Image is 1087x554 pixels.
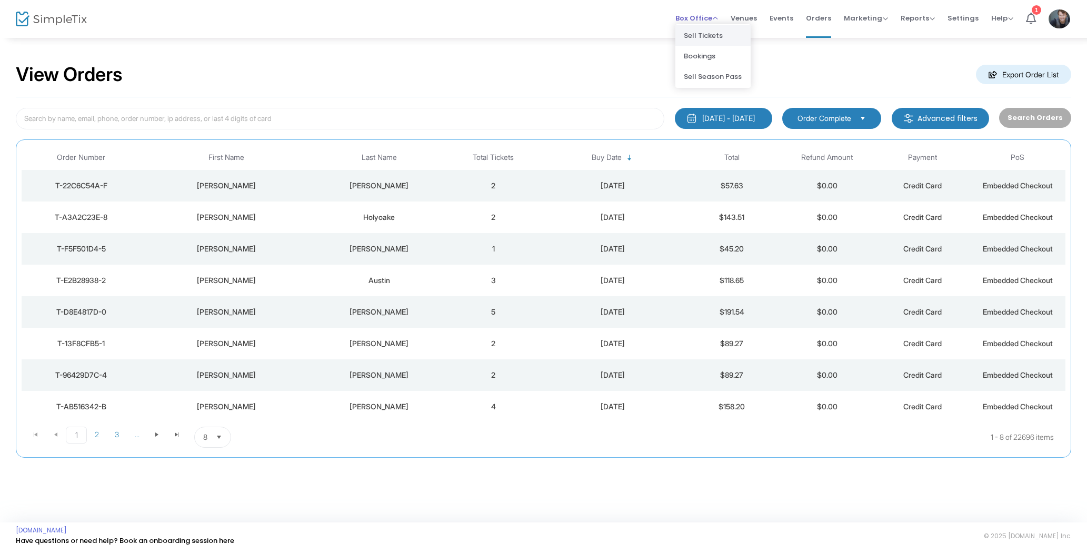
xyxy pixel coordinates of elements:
[780,391,875,422] td: $0.00
[315,307,443,317] div: Kovacic
[780,296,875,328] td: $0.00
[684,265,780,296] td: $118.65
[143,180,310,191] div: Shalyn
[983,244,1053,253] span: Embedded Checkout
[903,181,942,190] span: Credit Card
[16,63,123,86] h2: View Orders
[315,401,443,412] div: Cooney
[57,153,105,162] span: Order Number
[901,13,935,23] span: Reports
[903,339,942,348] span: Credit Card
[315,180,443,191] div: Gurr
[446,391,541,422] td: 4
[203,432,207,442] span: 8
[143,244,310,254] div: Hannah
[903,402,942,411] span: Credit Card
[731,5,757,32] span: Venues
[625,154,634,162] span: Sortable
[24,275,138,286] div: T-E2B28938-2
[770,5,793,32] span: Events
[127,427,147,442] span: Page 4
[903,307,942,316] span: Credit Card
[173,430,181,439] span: Go to the last page
[544,401,682,412] div: 2025-09-18
[983,307,1053,316] span: Embedded Checkout
[855,113,870,124] button: Select
[780,233,875,265] td: $0.00
[143,212,310,223] div: Kristen
[983,339,1053,348] span: Embedded Checkout
[684,145,780,170] th: Total
[684,359,780,391] td: $89.27
[675,25,751,46] li: Sell Tickets
[903,113,914,124] img: filter
[780,145,875,170] th: Refund Amount
[797,113,851,124] span: Order Complete
[984,532,1071,540] span: © 2025 [DOMAIN_NAME] Inc.
[143,370,310,380] div: Jenna
[908,153,937,162] span: Payment
[24,307,138,317] div: T-D8E4817D-0
[983,276,1053,285] span: Embedded Checkout
[315,275,443,286] div: Austin
[147,427,167,442] span: Go to the next page
[153,430,161,439] span: Go to the next page
[16,108,664,129] input: Search by name, email, phone, order number, ip address, or last 4 digits of card
[143,338,310,349] div: Wade
[983,402,1053,411] span: Embedded Checkout
[1011,153,1024,162] span: PoS
[446,296,541,328] td: 5
[903,244,942,253] span: Credit Card
[675,46,751,66] li: Bookings
[446,202,541,233] td: 2
[684,391,780,422] td: $158.20
[24,244,138,254] div: T-F5F501D4-5
[976,65,1071,84] m-button: Export Order List
[675,66,751,87] li: Sell Season Pass
[544,244,682,254] div: 2025-09-18
[143,401,310,412] div: Lisa
[983,370,1053,379] span: Embedded Checkout
[315,370,443,380] div: Stokes
[780,359,875,391] td: $0.00
[446,233,541,265] td: 1
[362,153,397,162] span: Last Name
[903,276,942,285] span: Credit Card
[315,244,443,254] div: yohn
[684,296,780,328] td: $191.54
[24,212,138,223] div: T-A3A2C23E-8
[991,13,1013,23] span: Help
[948,5,979,32] span: Settings
[983,181,1053,190] span: Embedded Checkout
[702,113,755,124] div: [DATE] - [DATE]
[780,202,875,233] td: $0.00
[87,427,107,442] span: Page 2
[24,180,138,191] div: T-22C6C54A-F
[684,328,780,359] td: $89.27
[684,202,780,233] td: $143.51
[16,536,234,546] a: Have questions or need help? Book an onboarding session here
[903,213,942,221] span: Credit Card
[903,370,942,379] span: Credit Card
[983,213,1053,221] span: Embedded Checkout
[592,153,622,162] span: Buy Date
[544,338,682,349] div: 2025-09-18
[167,427,187,442] span: Go to the last page
[675,108,772,129] button: [DATE] - [DATE]
[684,233,780,265] td: $45.20
[686,113,697,124] img: monthly
[446,359,541,391] td: 2
[806,5,831,32] span: Orders
[780,265,875,296] td: $0.00
[544,180,682,191] div: 2025-09-18
[22,145,1065,422] div: Data table
[675,13,718,23] span: Box Office
[143,275,310,286] div: William
[107,427,127,442] span: Page 3
[24,401,138,412] div: T-AB516342-B
[446,145,541,170] th: Total Tickets
[446,328,541,359] td: 2
[780,328,875,359] td: $0.00
[446,265,541,296] td: 3
[143,307,310,317] div: Lawrence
